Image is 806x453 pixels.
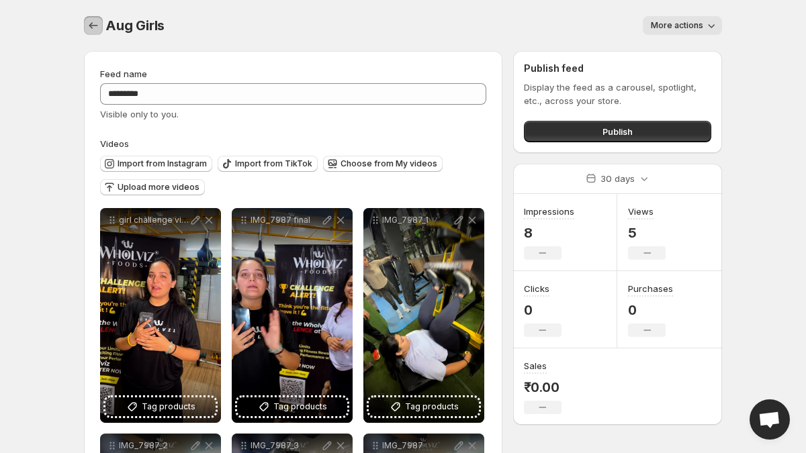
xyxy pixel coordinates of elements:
[237,397,347,416] button: Tag products
[100,179,205,195] button: Upload more videos
[643,16,722,35] button: More actions
[628,205,654,218] h3: Views
[118,158,207,169] span: Import from Instagram
[218,156,318,172] button: Import from TikTok
[100,109,179,119] span: Visible only to you.
[628,225,666,241] p: 5
[100,208,221,423] div: girl challenge videoTag products
[118,182,199,193] span: Upload more videos
[382,440,452,451] p: IMG_7987
[524,359,547,372] h3: Sales
[100,156,212,172] button: Import from Instagram
[363,208,484,423] div: IMG_7987_1Tag products
[251,440,320,451] p: IMG_7987_3
[628,282,673,295] h3: Purchases
[232,208,353,423] div: IMG_7987 finalTag products
[602,125,633,138] span: Publish
[524,225,574,241] p: 8
[341,158,437,169] span: Choose from My videos
[100,68,147,79] span: Feed name
[524,379,562,395] p: ₹0.00
[382,215,452,225] p: IMG_7987_1
[524,205,574,218] h3: Impressions
[524,81,711,107] p: Display the feed as a carousel, spotlight, etc., across your store.
[628,302,673,318] p: 0
[119,440,189,451] p: IMG_7987_2
[105,17,165,34] span: Aug Girls
[750,399,790,440] a: Open chat
[369,397,479,416] button: Tag products
[105,397,216,416] button: Tag products
[405,400,459,413] span: Tag products
[273,400,327,413] span: Tag products
[323,156,443,172] button: Choose from My videos
[119,215,189,225] p: girl challenge video
[651,20,703,31] span: More actions
[84,16,103,35] button: Settings
[600,172,635,185] p: 30 days
[524,121,711,142] button: Publish
[524,62,711,75] h2: Publish feed
[524,282,549,295] h3: Clicks
[524,302,562,318] p: 0
[251,215,320,225] p: IMG_7987 final
[100,138,129,149] span: Videos
[235,158,312,169] span: Import from TikTok
[142,400,195,413] span: Tag products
